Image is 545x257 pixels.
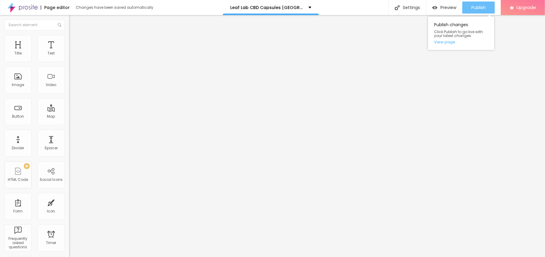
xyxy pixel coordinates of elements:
div: Icon [47,209,55,213]
div: Publish changes [428,17,494,50]
div: Title [14,51,22,55]
input: Search element [5,20,65,30]
a: View page [434,40,488,44]
div: Page editor [41,5,70,10]
div: Divider [12,146,24,150]
span: Publish [471,5,486,10]
button: Publish [462,2,495,14]
div: Social Icons [40,178,63,182]
div: Changes have been saved automatically [76,6,153,9]
div: Image [12,83,24,87]
iframe: Editor [69,15,545,257]
span: Upgrade [516,5,536,10]
span: Preview [440,5,456,10]
div: Form [14,209,23,213]
div: Spacer [44,146,58,150]
img: Icone [395,5,400,10]
button: Preview [426,2,462,14]
div: Button [12,114,24,119]
div: HTML Code [8,178,28,182]
div: Text [47,51,55,55]
p: Leaf Lab CBD Capsules [GEOGRAPHIC_DATA] [230,5,304,10]
div: Map [47,114,55,119]
div: Frequently asked questions [6,237,30,249]
div: Timer [46,241,56,245]
div: Video [46,83,57,87]
img: view-1.svg [432,5,437,10]
span: Click Publish to go live with your latest changes. [434,30,488,38]
img: Icone [58,23,61,27]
